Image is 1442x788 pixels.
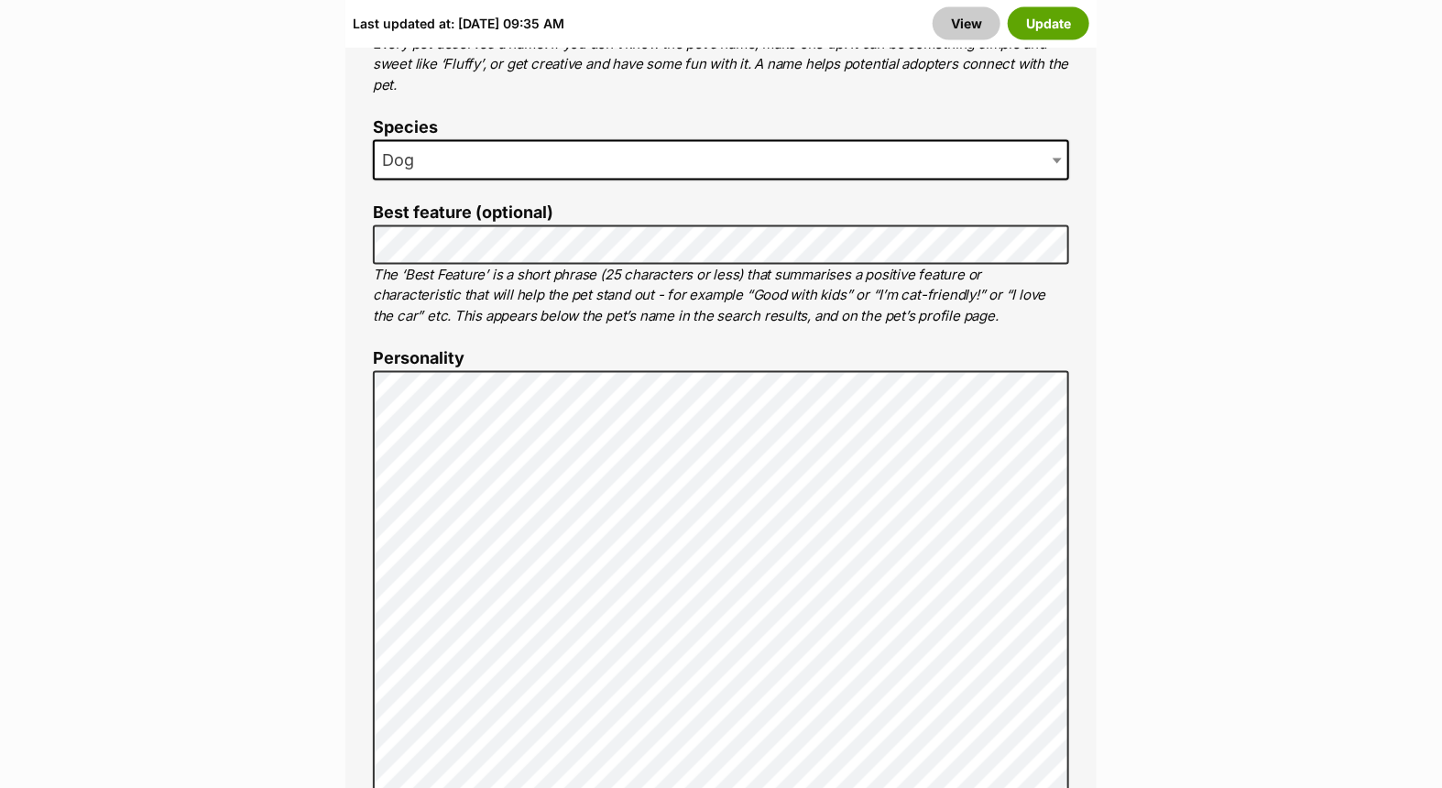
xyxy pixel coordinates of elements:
label: Species [373,118,1069,137]
p: Every pet deserves a name. If you don’t know the pet’s name, make one up! It can be something sim... [373,34,1069,96]
label: Personality [373,349,1069,368]
span: Dog [373,140,1069,181]
p: The ‘Best Feature’ is a short phrase (25 characters or less) that summarises a positive feature o... [373,265,1069,327]
div: Last updated at: [DATE] 09:35 AM [353,6,564,39]
span: Dog [375,148,432,173]
a: View [933,6,1000,39]
label: Best feature (optional) [373,203,1069,223]
button: Update [1008,6,1089,39]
